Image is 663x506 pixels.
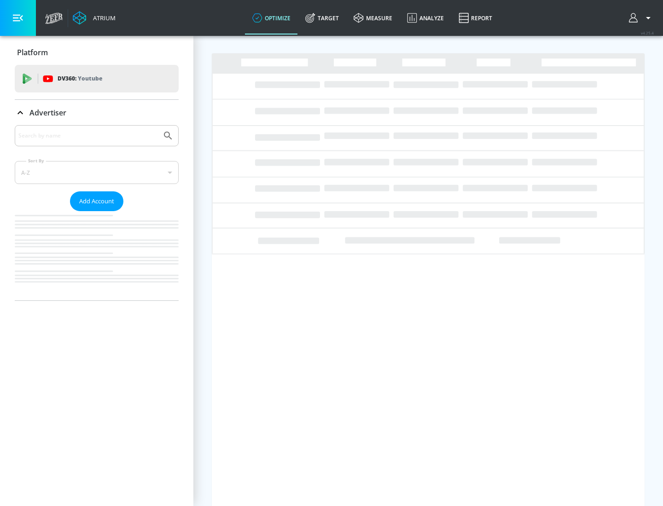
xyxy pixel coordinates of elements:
span: v 4.25.4 [641,30,654,35]
label: Sort By [26,158,46,164]
a: Target [298,1,346,34]
a: Atrium [73,11,116,25]
div: Platform [15,40,179,65]
span: Add Account [79,196,114,207]
p: Platform [17,47,48,57]
input: Search by name [18,130,158,142]
p: DV360: [58,74,102,84]
button: Add Account [70,191,123,211]
a: Report [451,1,500,34]
nav: list of Advertiser [15,211,179,300]
div: Atrium [89,14,116,22]
div: Advertiser [15,100,179,126]
div: Advertiser [15,125,179,300]
a: optimize [245,1,298,34]
a: Analyze [400,1,451,34]
a: measure [346,1,400,34]
p: Advertiser [29,108,66,118]
div: DV360: Youtube [15,65,179,92]
div: A-Z [15,161,179,184]
p: Youtube [78,74,102,83]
